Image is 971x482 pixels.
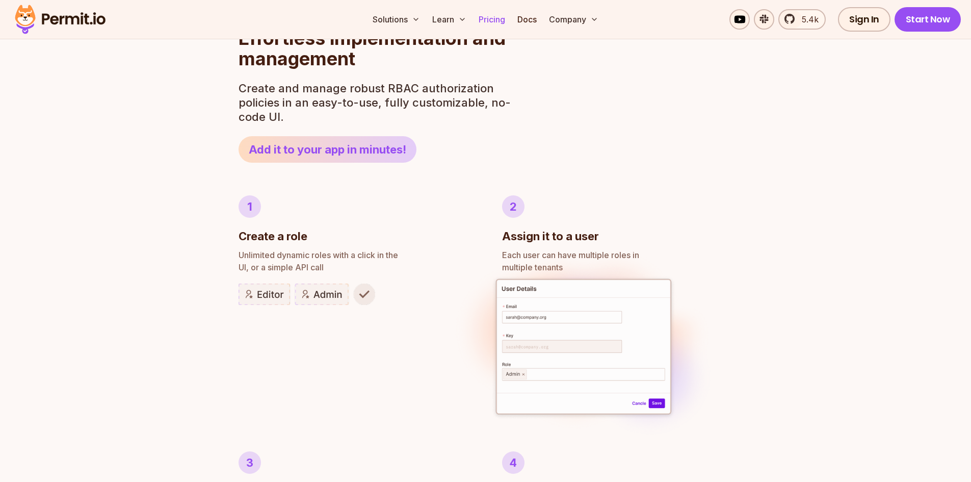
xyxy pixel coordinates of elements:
[502,195,524,218] div: 2
[502,228,599,245] h3: Assign it to a user
[796,13,819,26] span: 5.4k
[239,228,307,245] h3: Create a role
[239,249,469,261] span: Unlimited dynamic roles with a click in the
[239,136,416,163] a: Add it to your app in minutes!
[475,9,509,30] a: Pricing
[239,451,261,474] div: 3
[239,249,469,273] p: UI, or a simple API call
[778,9,826,30] a: 5.4k
[513,9,541,30] a: Docs
[502,451,524,474] div: 4
[239,81,517,124] p: Create and manage robust RBAC authorization policies in an easy-to-use, fully customizable, no-co...
[239,28,517,69] h2: Effortless implementation and management
[369,9,424,30] button: Solutions
[895,7,961,32] a: Start Now
[239,195,261,218] div: 1
[545,9,602,30] button: Company
[838,7,890,32] a: Sign In
[428,9,470,30] button: Learn
[10,2,110,37] img: Permit logo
